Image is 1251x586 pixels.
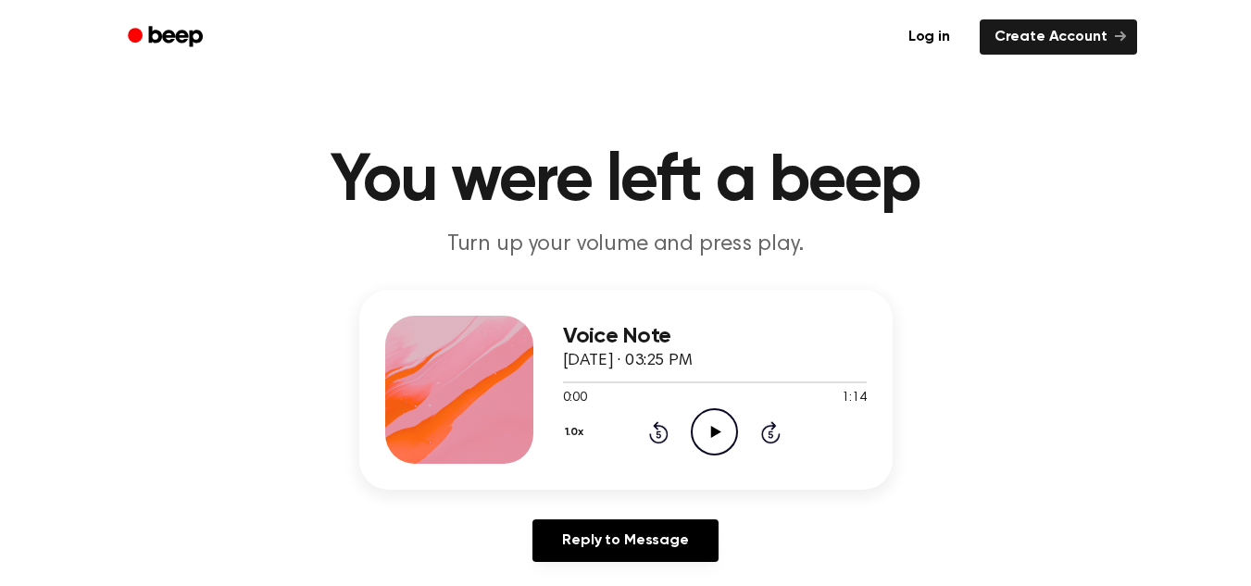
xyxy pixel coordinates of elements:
span: [DATE] · 03:25 PM [563,353,693,369]
span: 0:00 [563,389,587,408]
a: Create Account [980,19,1137,55]
p: Turn up your volume and press play. [270,230,982,260]
button: 1.0x [563,417,591,448]
span: 1:14 [842,389,866,408]
a: Reply to Message [532,519,718,562]
h1: You were left a beep [152,148,1100,215]
h3: Voice Note [563,324,867,349]
a: Beep [115,19,219,56]
a: Log in [890,16,969,58]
